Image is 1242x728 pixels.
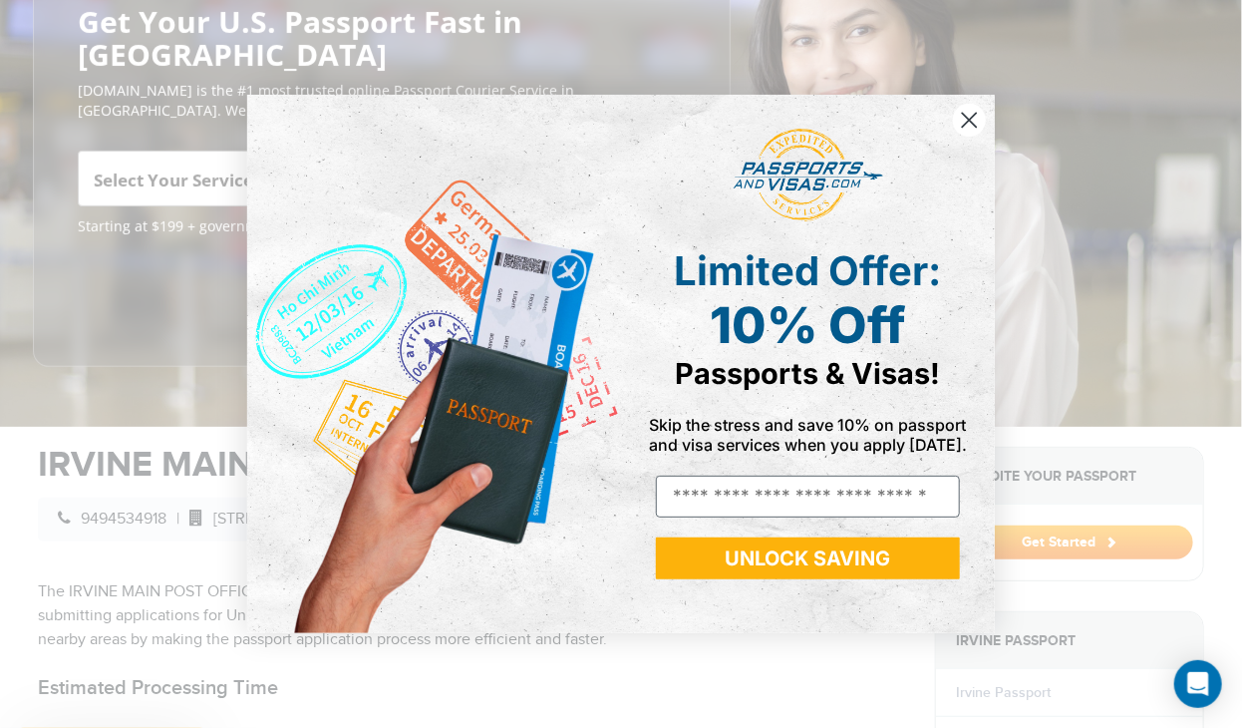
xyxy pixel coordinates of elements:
span: Limited Offer: [675,246,942,295]
span: 10% Off [711,295,906,355]
img: de9cda0d-0715-46ca-9a25-073762a91ba7.png [247,95,621,633]
img: passports and visas [734,129,883,222]
span: Passports & Visas! [676,356,941,391]
span: Skip the stress and save 10% on passport and visa services when you apply [DATE]. [649,415,967,455]
div: Open Intercom Messenger [1174,660,1222,708]
button: Close dialog [952,103,987,138]
button: UNLOCK SAVING [656,538,960,579]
